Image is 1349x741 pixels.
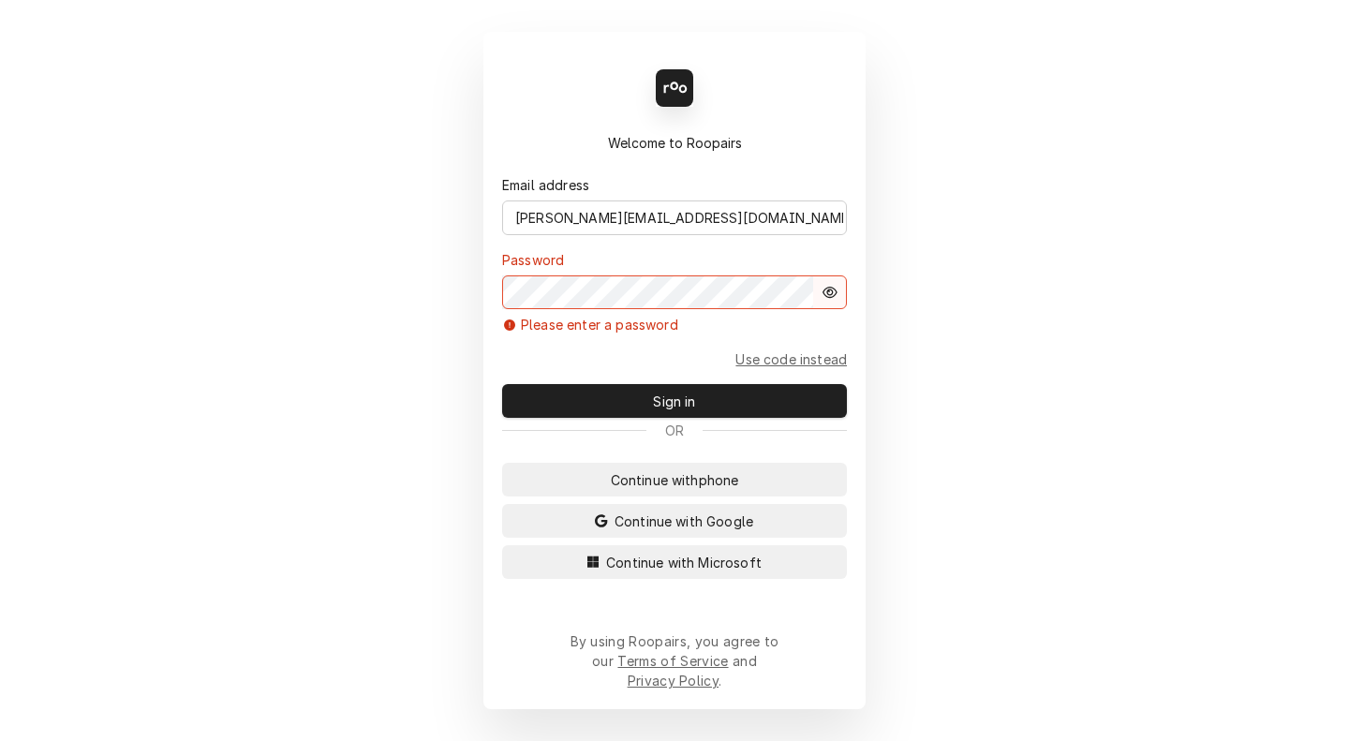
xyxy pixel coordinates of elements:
[502,463,847,496] button: Continue withphone
[735,349,847,369] a: Go to Email and code form
[502,504,847,538] button: Continue with Google
[502,200,847,235] input: email@mail.com
[502,545,847,579] button: Continue with Microsoft
[628,673,719,689] a: Privacy Policy
[502,133,847,153] div: Welcome to Roopairs
[617,653,728,669] a: Terms of Service
[570,631,779,690] div: By using Roopairs, you agree to our and .
[502,384,847,418] button: Sign in
[611,511,757,531] span: Continue with Google
[502,250,564,270] label: Password
[602,553,765,572] span: Continue with Microsoft
[521,315,678,334] p: Please enter a password
[502,175,589,195] label: Email address
[649,392,699,411] span: Sign in
[502,421,847,440] div: Or
[607,470,743,490] span: Continue with phone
